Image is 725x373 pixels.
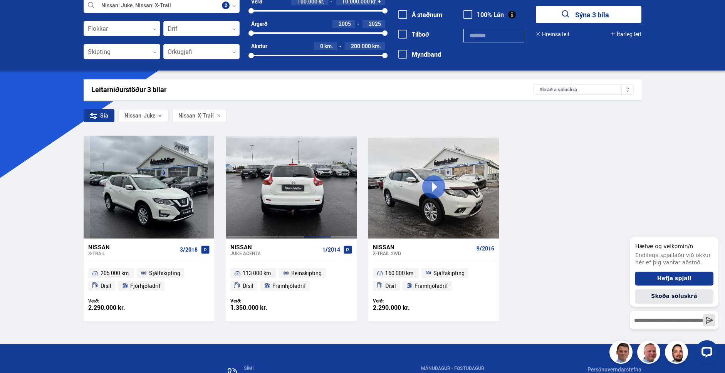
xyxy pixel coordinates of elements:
div: 1.350.000 kr. [230,304,291,311]
span: 113 000 km. [243,269,272,278]
div: Nissan [124,113,141,119]
label: 100% Lán [463,11,504,18]
span: 0 [320,42,323,50]
div: Akstur [251,43,267,49]
a: Persónuverndarstefna [587,366,641,373]
span: 1/2014 [322,247,340,253]
div: Árgerð [251,21,267,27]
button: Hreinsa leit [536,31,570,37]
a: Nissan X-Trail 2WD 9/2016 160 000 km. Sjálfskipting Dísil Framhjóladrif Verð: 2.290.000 kr. [368,239,499,321]
div: Juke ACENTA [230,250,319,256]
span: km. [324,43,333,49]
span: Dísil [101,281,111,291]
iframe: LiveChat chat widget [624,223,722,370]
span: 160 000 km. [385,269,415,278]
div: Verð: [230,298,291,304]
span: X-Trail [178,113,214,119]
span: Dísil [385,281,396,291]
label: Tilboð [398,31,429,38]
div: Skráð á söluskrá [533,84,634,95]
div: MÁNUDAGUR - FÖSTUDAGUR [421,366,520,371]
button: Ítarleg leit [611,31,641,37]
span: Sjálfskipting [433,269,465,278]
a: Nissan Juke ACENTA 1/2014 113 000 km. Beinskipting Dísil Framhjóladrif Verð: 1.350.000 kr. [226,239,356,321]
div: Nissan [373,244,473,250]
span: Framhjóladrif [272,281,306,291]
div: 2.290.000 kr. [373,304,434,311]
span: km. [372,43,381,49]
button: Sýna 3 bíla [536,6,641,23]
span: Framhjóladrif [415,281,448,291]
label: Á staðnum [398,11,442,18]
div: Nissan [178,113,195,119]
span: Dísil [243,281,253,291]
div: Verð: [373,298,434,304]
div: SÍMI [244,366,354,371]
span: 2005 [339,20,351,27]
div: 2.290.000 kr. [88,304,149,311]
div: Nissan [230,244,319,250]
span: 3/2018 [180,247,198,253]
span: Sjálfskipting [149,269,180,278]
span: 2025 [369,20,381,27]
span: 205 000 km. [101,269,130,278]
span: Fjórhjóladrif [130,281,161,291]
img: FbJEzSuNWCJXmdc-.webp [611,342,634,365]
label: Myndband [398,51,441,58]
div: X-Trail 2WD [373,250,473,256]
div: Leitarniðurstöður 3 bílar [91,86,533,94]
div: X-Trail [88,250,177,256]
span: 200.000 [351,42,371,50]
span: Juke [124,113,155,119]
span: 9/2016 [477,245,494,252]
div: Sía [84,109,114,122]
div: Verð: [88,298,149,304]
span: Beinskipting [291,269,322,278]
a: Nissan X-Trail 3/2018 205 000 km. Sjálfskipting Dísil Fjórhjóladrif Verð: 2.290.000 kr. [84,239,214,321]
div: Nissan [88,244,177,250]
